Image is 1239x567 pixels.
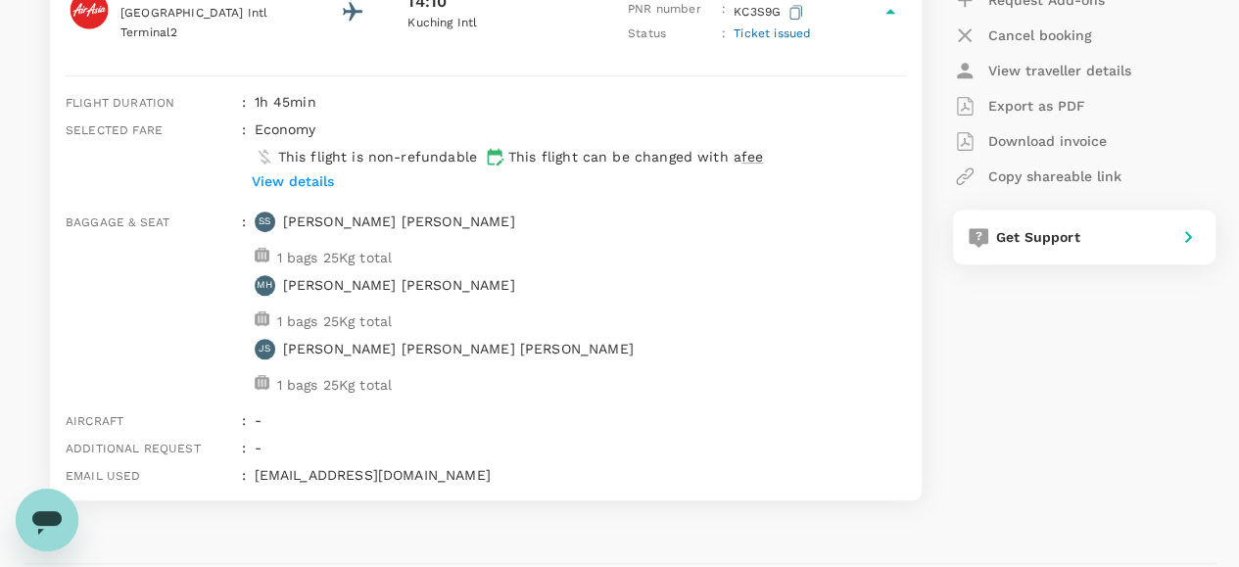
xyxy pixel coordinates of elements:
[259,214,270,228] p: SS
[278,147,477,166] p: This flight is non-refundable
[988,96,1085,116] p: Export as PDF
[508,147,763,166] p: This flight can be changed with a
[283,212,515,231] p: [PERSON_NAME] [PERSON_NAME]
[988,131,1107,151] p: Download invoice
[247,166,339,196] button: View details
[66,469,141,483] span: Email used
[407,14,584,33] p: Kuching Intl
[255,311,269,326] img: baggage-icon
[255,465,906,485] p: [EMAIL_ADDRESS][DOMAIN_NAME]
[255,375,269,390] img: baggage-icon
[257,278,272,292] p: MH
[16,489,78,551] iframe: Button to launch messaging window
[66,414,123,428] span: Aircraft
[953,88,1085,123] button: Export as PDF
[247,402,906,430] div: -
[277,311,393,331] p: 1 bags 25Kg total
[255,119,316,139] p: economy
[66,215,169,229] span: Baggage & seat
[953,53,1131,88] button: View traveller details
[283,339,634,358] p: [PERSON_NAME] [PERSON_NAME] [PERSON_NAME]
[277,248,393,267] p: 1 bags 25Kg total
[247,430,906,457] div: -
[255,92,906,112] p: 1h 45min
[66,96,174,110] span: Flight duration
[722,24,726,44] p: :
[234,112,246,204] div: :
[234,204,246,402] div: :
[234,457,246,485] div: :
[255,248,269,262] img: baggage-icon
[120,4,297,24] p: [GEOGRAPHIC_DATA] Intl
[741,149,763,165] span: fee
[988,61,1131,80] p: View traveller details
[277,375,393,395] p: 1 bags 25Kg total
[953,159,1121,194] button: Copy shareable link
[734,26,811,40] span: Ticket issued
[120,24,297,43] p: Terminal 2
[66,442,201,455] span: Additional request
[988,25,1092,45] p: Cancel booking
[283,275,515,295] p: [PERSON_NAME] [PERSON_NAME]
[234,402,246,430] div: :
[628,24,714,44] p: Status
[953,123,1107,159] button: Download invoice
[259,342,270,355] p: JS
[66,123,163,137] span: Selected fare
[996,229,1080,245] span: Get Support
[953,18,1092,53] button: Cancel booking
[252,171,334,191] p: View details
[234,84,246,112] div: :
[234,430,246,457] div: :
[988,166,1121,186] p: Copy shareable link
